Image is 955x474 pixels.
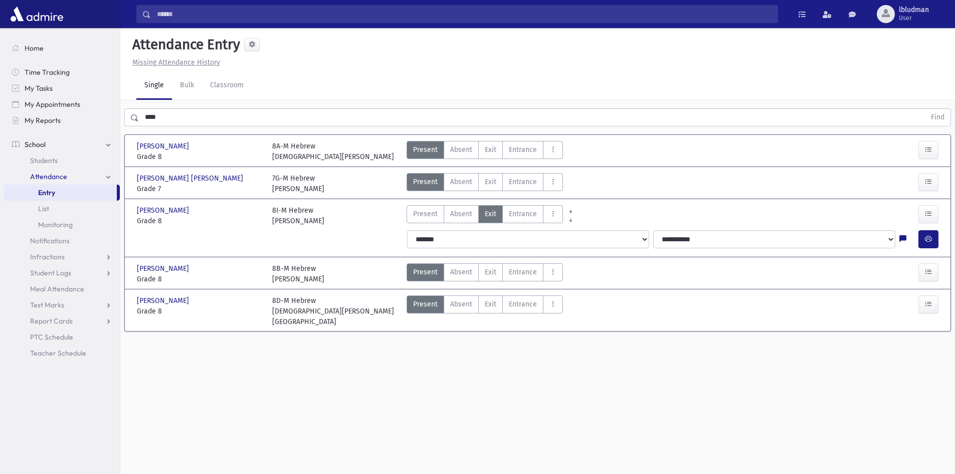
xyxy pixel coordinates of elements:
[407,263,563,284] div: AttTypes
[38,220,73,229] span: Monitoring
[30,252,65,261] span: Infractions
[272,263,324,284] div: 8B-M Hebrew [PERSON_NAME]
[450,177,472,187] span: Absent
[25,44,44,53] span: Home
[485,267,496,277] span: Exit
[4,80,120,96] a: My Tasks
[137,263,191,274] span: [PERSON_NAME]
[38,204,49,213] span: List
[25,84,53,93] span: My Tasks
[272,295,398,327] div: 8D-M Hebrew [DEMOGRAPHIC_DATA][PERSON_NAME][GEOGRAPHIC_DATA]
[202,72,252,100] a: Classroom
[450,209,472,219] span: Absent
[8,4,66,24] img: AdmirePro
[30,156,58,165] span: Students
[407,141,563,162] div: AttTypes
[413,267,438,277] span: Present
[137,306,262,317] span: Grade 8
[128,36,240,53] h5: Attendance Entry
[407,173,563,194] div: AttTypes
[4,345,120,361] a: Teacher Schedule
[899,14,929,22] span: User
[30,317,73,326] span: Report Cards
[4,96,120,112] a: My Appointments
[4,152,120,169] a: Students
[128,58,220,67] a: Missing Attendance History
[485,209,496,219] span: Exit
[4,217,120,233] a: Monitoring
[25,68,70,77] span: Time Tracking
[485,299,496,309] span: Exit
[30,268,71,277] span: Student Logs
[151,5,778,23] input: Search
[132,58,220,67] u: Missing Attendance History
[4,329,120,345] a: PTC Schedule
[4,185,117,201] a: Entry
[30,172,67,181] span: Attendance
[4,249,120,265] a: Infractions
[172,72,202,100] a: Bulk
[407,205,563,226] div: AttTypes
[4,201,120,217] a: List
[4,40,120,56] a: Home
[4,233,120,249] a: Notifications
[137,173,245,184] span: [PERSON_NAME] [PERSON_NAME]
[137,295,191,306] span: [PERSON_NAME]
[30,284,84,293] span: Meal Attendance
[4,281,120,297] a: Meal Attendance
[137,274,262,284] span: Grade 8
[25,140,46,149] span: School
[509,209,537,219] span: Entrance
[4,169,120,185] a: Attendance
[4,136,120,152] a: School
[25,100,80,109] span: My Appointments
[925,109,950,126] button: Find
[272,141,394,162] div: 8A-M Hebrew [DEMOGRAPHIC_DATA][PERSON_NAME]
[4,313,120,329] a: Report Cards
[30,349,86,358] span: Teacher Schedule
[137,141,191,151] span: [PERSON_NAME]
[899,6,929,14] span: lbludman
[509,177,537,187] span: Entrance
[137,151,262,162] span: Grade 8
[509,299,537,309] span: Entrance
[137,184,262,194] span: Grade 7
[413,209,438,219] span: Present
[4,64,120,80] a: Time Tracking
[137,205,191,216] span: [PERSON_NAME]
[485,144,496,155] span: Exit
[272,173,324,194] div: 7G-M Hebrew [PERSON_NAME]
[413,299,438,309] span: Present
[4,297,120,313] a: Test Marks
[413,177,438,187] span: Present
[485,177,496,187] span: Exit
[30,236,70,245] span: Notifications
[30,300,64,309] span: Test Marks
[137,216,262,226] span: Grade 8
[38,188,55,197] span: Entry
[272,205,324,226] div: 8I-M Hebrew [PERSON_NAME]
[509,267,537,277] span: Entrance
[450,267,472,277] span: Absent
[413,144,438,155] span: Present
[450,144,472,155] span: Absent
[30,333,73,342] span: PTC Schedule
[450,299,472,309] span: Absent
[4,265,120,281] a: Student Logs
[4,112,120,128] a: My Reports
[25,116,61,125] span: My Reports
[136,72,172,100] a: Single
[407,295,563,327] div: AttTypes
[509,144,537,155] span: Entrance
